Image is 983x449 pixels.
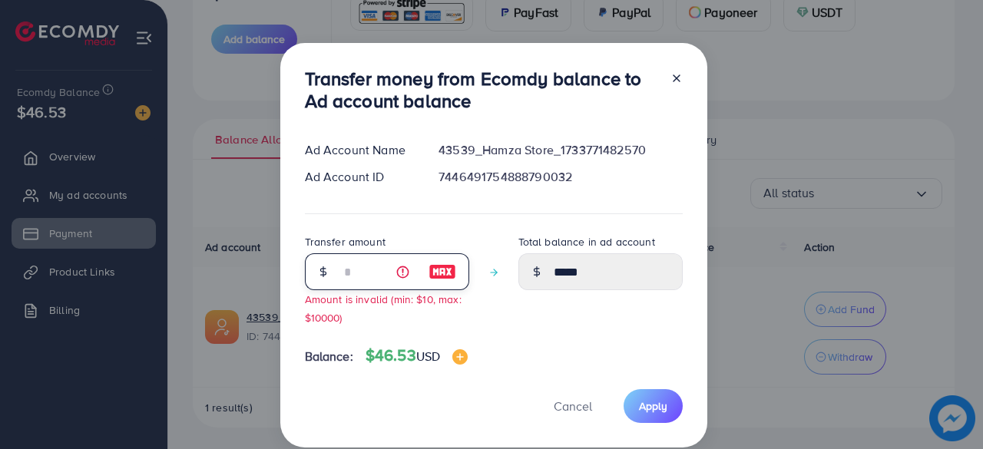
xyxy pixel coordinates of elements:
[554,398,592,414] span: Cancel
[293,141,427,159] div: Ad Account Name
[416,348,440,365] span: USD
[305,234,386,249] label: Transfer amount
[624,389,683,422] button: Apply
[293,168,427,186] div: Ad Account ID
[305,292,462,324] small: Amount is invalid (min: $10, max: $10000)
[518,234,655,249] label: Total balance in ad account
[305,348,353,365] span: Balance:
[535,389,611,422] button: Cancel
[305,68,658,112] h3: Transfer money from Ecomdy balance to Ad account balance
[426,168,694,186] div: 7446491754888790032
[639,398,667,414] span: Apply
[452,349,468,365] img: image
[426,141,694,159] div: 43539_Hamza Store_1733771482570
[366,346,468,365] h4: $46.53
[429,262,456,281] img: image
